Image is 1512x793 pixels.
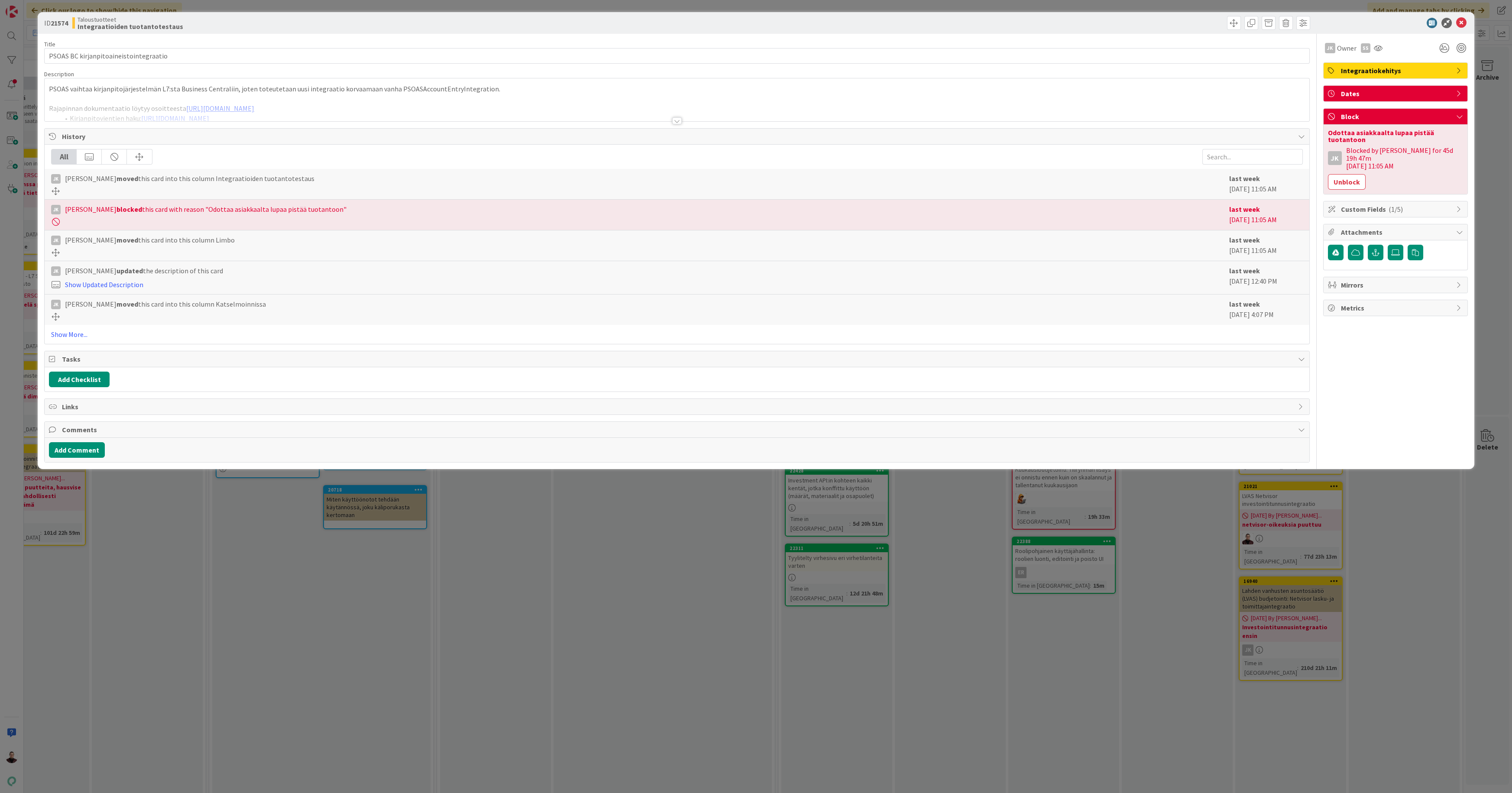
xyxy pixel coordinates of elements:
[1328,129,1463,143] div: Odottaa asiakkaalta lupaa pistää tuotantoon
[44,70,74,78] span: Description
[1229,174,1260,183] b: last week
[52,149,77,164] div: All
[117,236,138,244] b: moved
[1229,299,1303,320] div: [DATE] 4:07 PM
[1229,205,1260,214] b: last week
[1229,235,1303,256] div: [DATE] 11:05 AM
[78,23,183,30] b: Integraatioiden tuotantotestaus
[117,300,138,308] b: moved
[1361,43,1370,53] div: SS
[65,280,143,289] a: Show Updated Description
[1341,303,1452,313] span: Metrics
[51,19,68,27] b: 21574
[44,40,55,48] label: Title
[51,329,1302,340] a: Show More...
[1229,204,1303,226] div: [DATE] 11:05 AM
[1229,266,1260,275] b: last week
[1346,146,1463,170] div: Blocked by [PERSON_NAME] for 45d 19h 47m [DATE] 11:05 AM
[44,48,1309,64] input: type card name here...
[1229,300,1260,308] b: last week
[51,174,61,184] div: JK
[1229,236,1260,244] b: last week
[117,266,143,275] b: updated
[1229,173,1303,195] div: [DATE] 11:05 AM
[62,424,1293,435] span: Comments
[51,300,61,309] div: JK
[1341,65,1452,76] span: Integraatiokehitys
[1325,43,1335,53] div: JK
[1328,151,1342,165] div: JK
[65,299,266,309] span: [PERSON_NAME] this card into this column Katselmoinnissa
[44,18,68,28] span: ID
[62,354,1293,364] span: Tasks
[51,236,61,245] div: JK
[1328,174,1366,190] button: Unblock
[1341,204,1452,214] span: Custom Fields
[117,205,142,214] b: blocked
[1202,149,1303,165] input: Search...
[65,204,346,214] span: [PERSON_NAME] this card with reason "Odottaa asiakkaalta lupaa pistää tuotantoon"
[1341,227,1452,237] span: Attachments
[49,372,110,387] button: Add Checklist
[51,205,61,214] div: JK
[65,173,314,184] span: [PERSON_NAME] this card into this column Integraatioiden tuotantotestaus
[1229,265,1303,290] div: [DATE] 12:40 PM
[49,84,1305,94] p: PSOAS vaihtaa kirjanpitojärjestelmän L7:sta Business Centraliin, joten toteutetaan uusi integraat...
[1337,43,1357,53] span: Owner
[62,131,1293,142] span: History
[65,265,223,276] span: [PERSON_NAME] the description of this card
[65,235,235,245] span: [PERSON_NAME] this card into this column Limbo
[78,16,183,23] span: Taloustuotteet
[1389,205,1403,214] span: ( 1/5 )
[117,174,138,183] b: moved
[62,401,1293,412] span: Links
[1341,111,1452,122] span: Block
[49,442,105,458] button: Add Comment
[1341,280,1452,290] span: Mirrors
[1341,88,1452,99] span: Dates
[51,266,61,276] div: JK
